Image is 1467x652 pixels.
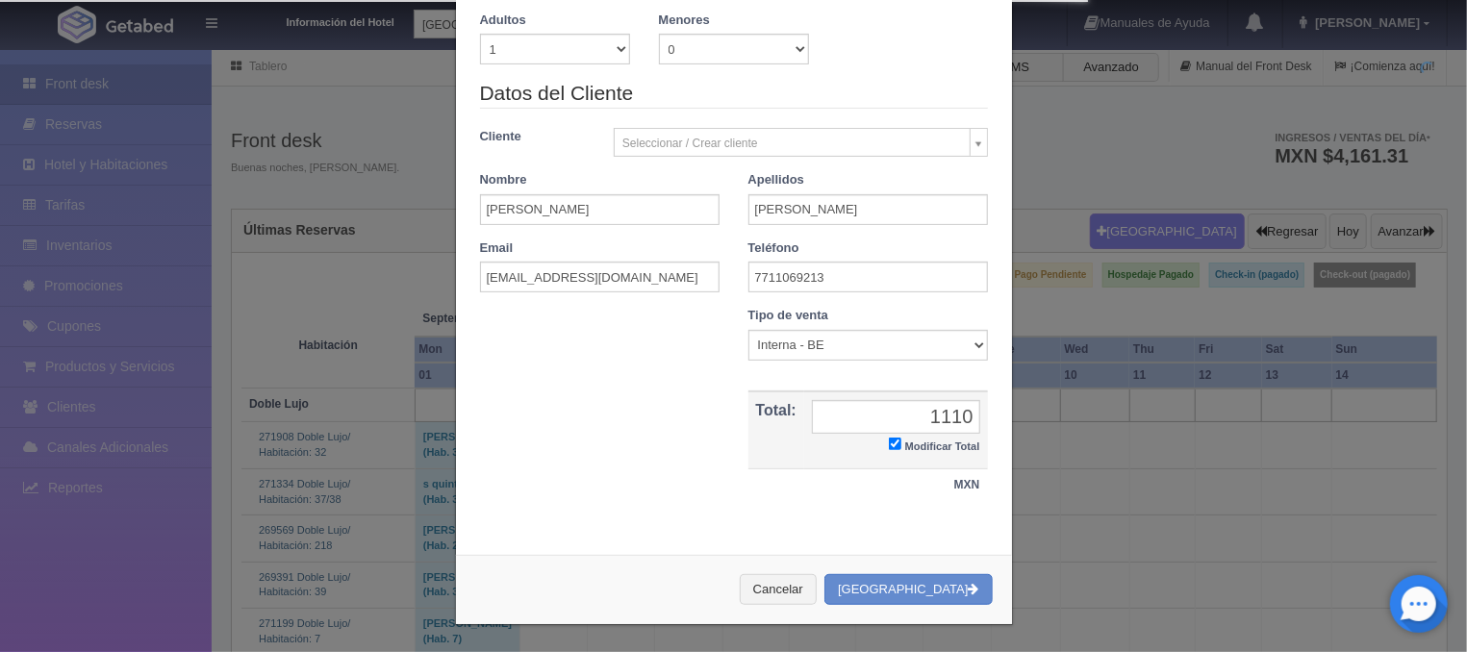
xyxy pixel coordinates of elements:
label: Adultos [480,12,526,30]
button: Cancelar [740,574,817,606]
label: Teléfono [748,239,799,258]
th: Total: [748,391,804,468]
legend: Datos del Cliente [480,79,988,109]
label: Cliente [466,128,600,146]
small: Modificar Total [905,440,980,452]
label: Apellidos [748,171,805,189]
span: Seleccionar / Crear cliente [622,129,962,158]
label: Menores [659,12,710,30]
label: Email [480,239,514,258]
input: Modificar Total [889,438,901,450]
button: [GEOGRAPHIC_DATA] [824,574,992,606]
a: Seleccionar / Crear cliente [614,128,988,157]
label: Tipo de venta [748,307,829,325]
strong: MXN [954,478,980,491]
label: Nombre [480,171,527,189]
